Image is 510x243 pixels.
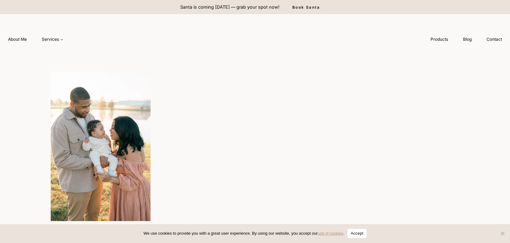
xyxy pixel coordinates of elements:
[42,36,63,42] span: Services
[26,72,176,221] img: Family enjoying a sunny day by the lake.
[143,230,344,237] span: We use cookies to provide you with a great user experience. By using our website, you accept our .
[185,26,325,52] img: aleah gregory logo
[180,4,279,10] p: Santa is coming [DATE] — grab your spot now!
[335,72,484,221] img: mom holding baby on shoulder looking back at the camera outdoors in Carmel, Indiana
[479,34,509,45] a: Contact
[23,72,487,221] div: Photo Gallery Carousel
[423,34,456,45] a: Products
[499,230,505,237] span: No
[456,34,479,45] a: Blog
[423,34,509,45] nav: Secondary
[318,231,343,236] a: use of cookies
[34,34,71,45] a: Services
[1,34,34,45] a: About Me
[180,72,330,221] img: Parents holding their baby lovingly by Indianapolis newborn photographer
[347,229,366,238] button: Accept
[1,34,71,45] nav: Primary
